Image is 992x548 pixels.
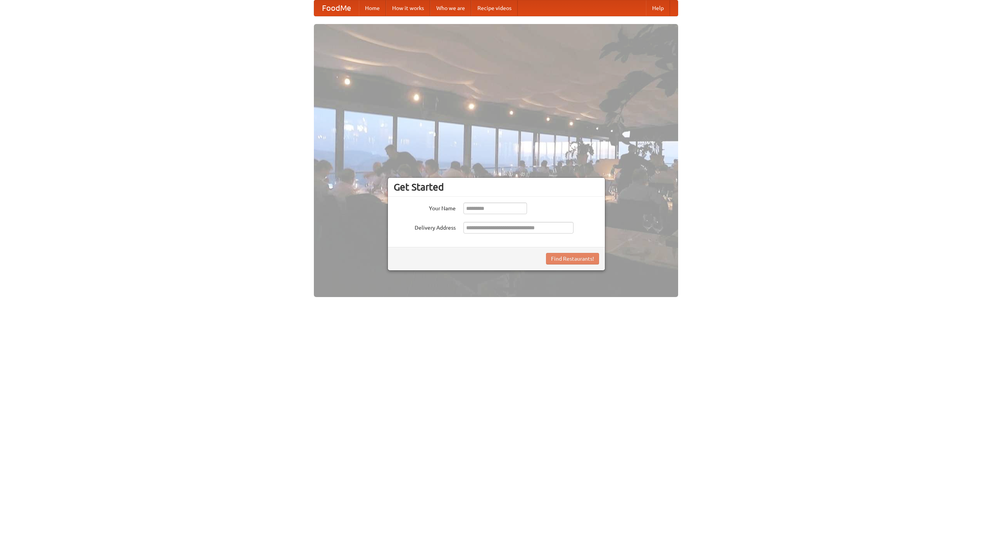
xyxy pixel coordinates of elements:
label: Delivery Address [394,222,456,232]
h3: Get Started [394,181,599,193]
label: Your Name [394,203,456,212]
a: Recipe videos [471,0,518,16]
button: Find Restaurants! [546,253,599,265]
a: Who we are [430,0,471,16]
a: How it works [386,0,430,16]
a: FoodMe [314,0,359,16]
a: Home [359,0,386,16]
a: Help [646,0,670,16]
